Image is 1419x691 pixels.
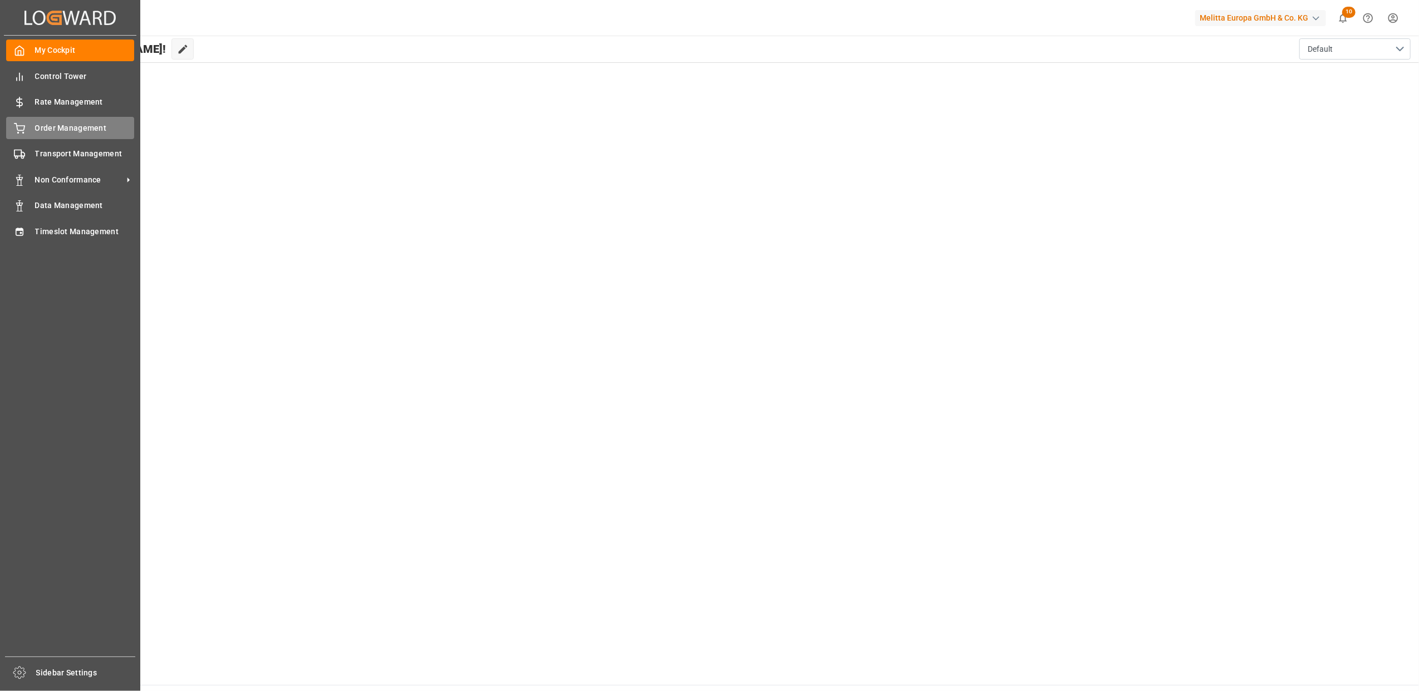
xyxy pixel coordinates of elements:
[36,667,136,679] span: Sidebar Settings
[1308,43,1333,55] span: Default
[6,195,134,216] a: Data Management
[35,122,135,134] span: Order Management
[35,226,135,238] span: Timeslot Management
[1195,7,1330,28] button: Melitta Europa GmbH & Co. KG
[1356,6,1381,31] button: Help Center
[6,40,134,61] a: My Cockpit
[35,71,135,82] span: Control Tower
[6,117,134,139] a: Order Management
[6,91,134,113] a: Rate Management
[35,45,135,56] span: My Cockpit
[35,200,135,211] span: Data Management
[6,220,134,242] a: Timeslot Management
[1195,10,1326,26] div: Melitta Europa GmbH & Co. KG
[6,143,134,165] a: Transport Management
[6,65,134,87] a: Control Tower
[1330,6,1356,31] button: show 10 new notifications
[1342,7,1356,18] span: 10
[1299,38,1411,60] button: open menu
[35,96,135,108] span: Rate Management
[35,174,123,186] span: Non Conformance
[35,148,135,160] span: Transport Management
